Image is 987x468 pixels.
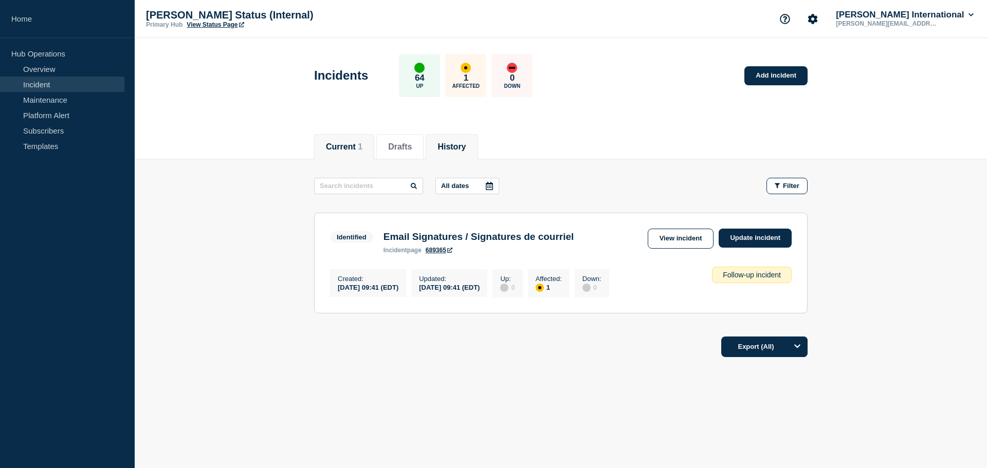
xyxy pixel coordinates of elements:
[510,73,515,83] p: 0
[416,83,423,89] p: Up
[504,83,521,89] p: Down
[419,283,480,291] div: [DATE] 09:41 (EDT)
[146,21,182,28] p: Primary Hub
[787,336,808,357] button: Options
[500,275,515,283] p: Up :
[719,229,792,248] a: Update incident
[383,247,407,254] span: incident
[383,247,422,254] p: page
[435,178,499,194] button: All dates
[437,142,466,152] button: History
[426,247,452,254] a: 689365
[834,20,941,27] p: [PERSON_NAME][EMAIL_ADDRESS][PERSON_NAME][DOMAIN_NAME]
[415,73,425,83] p: 64
[187,21,244,28] a: View Status Page
[507,63,517,73] div: down
[461,63,471,73] div: affected
[326,142,362,152] button: Current 1
[721,336,808,357] button: Export (All)
[834,10,976,20] button: [PERSON_NAME] International
[648,229,714,249] a: View incident
[802,8,824,30] button: Account settings
[338,275,398,283] p: Created :
[582,283,601,292] div: 0
[766,178,808,194] button: Filter
[536,284,544,292] div: affected
[441,182,469,190] p: All dates
[536,275,562,283] p: Affected :
[388,142,412,152] button: Drafts
[582,284,591,292] div: disabled
[330,231,373,243] span: Identified
[464,73,468,83] p: 1
[338,283,398,291] div: [DATE] 09:41 (EDT)
[536,283,562,292] div: 1
[500,284,508,292] div: disabled
[452,83,480,89] p: Affected
[783,182,799,190] span: Filter
[358,142,362,151] span: 1
[146,9,352,21] p: [PERSON_NAME] Status (Internal)
[774,8,796,30] button: Support
[712,267,792,283] div: Follow-up incident
[419,275,480,283] p: Updated :
[582,275,601,283] p: Down :
[744,66,808,85] a: Add incident
[314,178,423,194] input: Search incidents
[383,231,574,242] h3: Email Signatures / Signatures de courriel
[414,63,425,73] div: up
[314,68,368,83] h1: Incidents
[500,283,515,292] div: 0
